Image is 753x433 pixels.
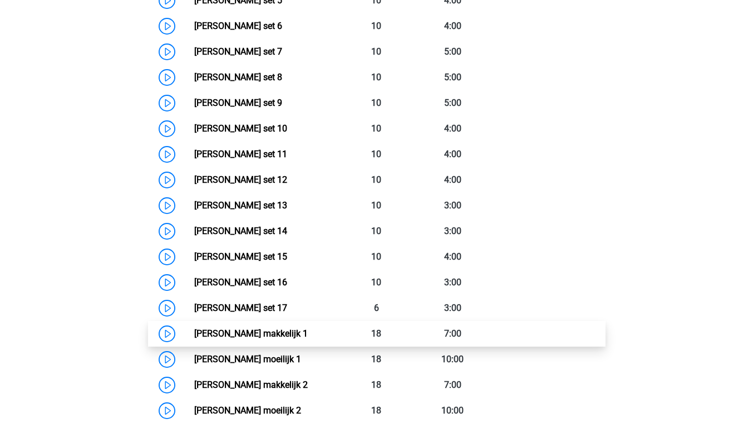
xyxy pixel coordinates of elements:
[194,303,287,313] a: [PERSON_NAME] set 17
[194,277,287,288] a: [PERSON_NAME] set 16
[194,200,287,211] a: [PERSON_NAME] set 13
[194,123,287,134] a: [PERSON_NAME] set 10
[194,405,301,416] a: [PERSON_NAME] moeilijk 2
[194,149,287,159] a: [PERSON_NAME] set 11
[194,174,287,185] a: [PERSON_NAME] set 12
[194,98,282,108] a: [PERSON_NAME] set 9
[194,72,282,82] a: [PERSON_NAME] set 8
[194,354,301,364] a: [PERSON_NAME] moeilijk 1
[194,226,287,236] a: [PERSON_NAME] set 14
[194,380,308,390] a: [PERSON_NAME] makkelijk 2
[194,21,282,31] a: [PERSON_NAME] set 6
[194,46,282,57] a: [PERSON_NAME] set 7
[194,251,287,262] a: [PERSON_NAME] set 15
[194,328,308,339] a: [PERSON_NAME] makkelijk 1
